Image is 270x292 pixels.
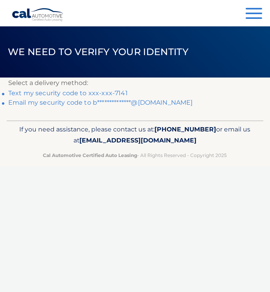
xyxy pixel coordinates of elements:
[8,46,189,57] span: We need to verify your identity
[246,8,262,21] button: Menu
[12,8,64,22] a: Cal Automotive
[154,126,216,133] span: [PHONE_NUMBER]
[8,89,128,97] a: Text my security code to xxx-xxx-7141
[43,152,137,158] strong: Cal Automotive Certified Auto Leasing
[8,78,262,89] p: Select a delivery method:
[18,124,252,146] p: If you need assistance, please contact us at: or email us at
[79,137,197,144] span: [EMAIL_ADDRESS][DOMAIN_NAME]
[18,151,252,159] p: - All Rights Reserved - Copyright 2025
